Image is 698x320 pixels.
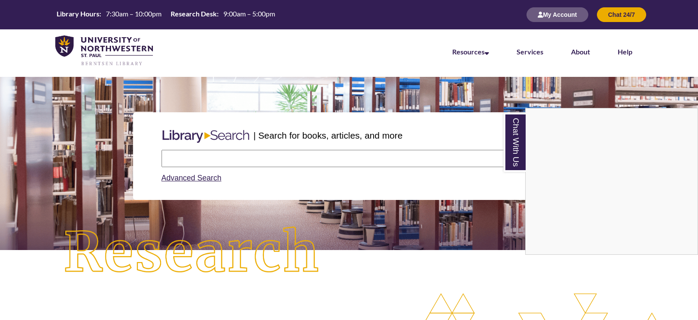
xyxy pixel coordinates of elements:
[55,35,153,67] img: UNWSP Library Logo
[618,48,632,56] a: Help
[571,48,590,56] a: About
[452,48,489,56] a: Resources
[525,108,698,255] div: Chat With Us
[504,113,526,172] a: Chat With Us
[526,108,698,254] iframe: Chat Widget
[517,48,543,56] a: Services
